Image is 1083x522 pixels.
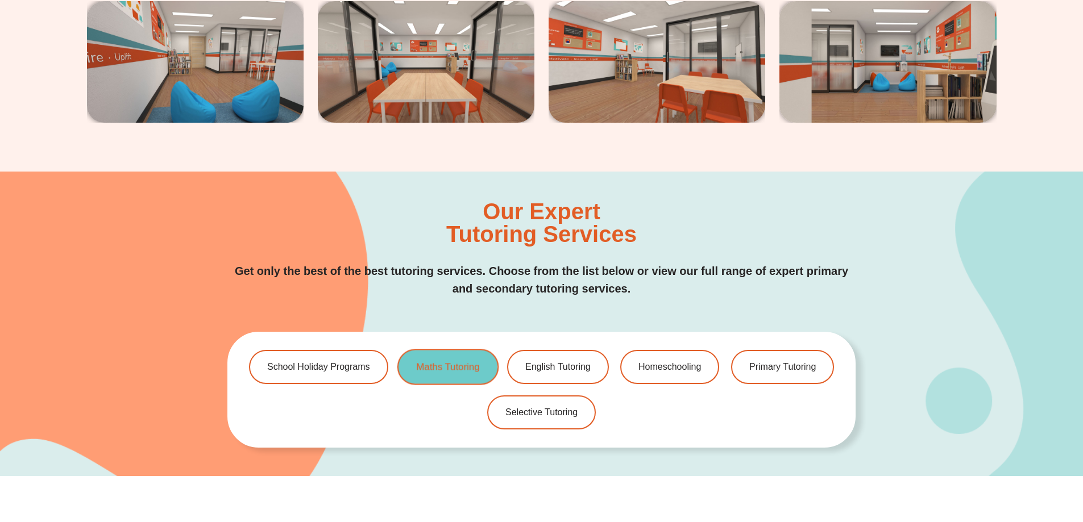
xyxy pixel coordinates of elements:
a: Maths Tutoring [397,349,498,385]
a: School Holiday Programs [249,350,388,384]
a: English Tutoring [507,350,609,384]
span: English Tutoring [525,362,591,371]
span: Primary Tutoring [749,362,816,371]
span: School Holiday Programs [267,362,370,371]
p: Get only the best of the best tutoring services. Choose from the list below or view our full rang... [227,262,856,298]
a: Primary Tutoring [731,350,834,384]
a: Selective Tutoring [487,395,596,429]
h2: Our Expert Tutoring Services [446,200,637,245]
span: Maths Tutoring [416,362,479,372]
span: Selective Tutoring [505,408,578,417]
a: Homeschooling [620,350,719,384]
span: Homeschooling [638,362,701,371]
iframe: Chat Widget [894,394,1083,522]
